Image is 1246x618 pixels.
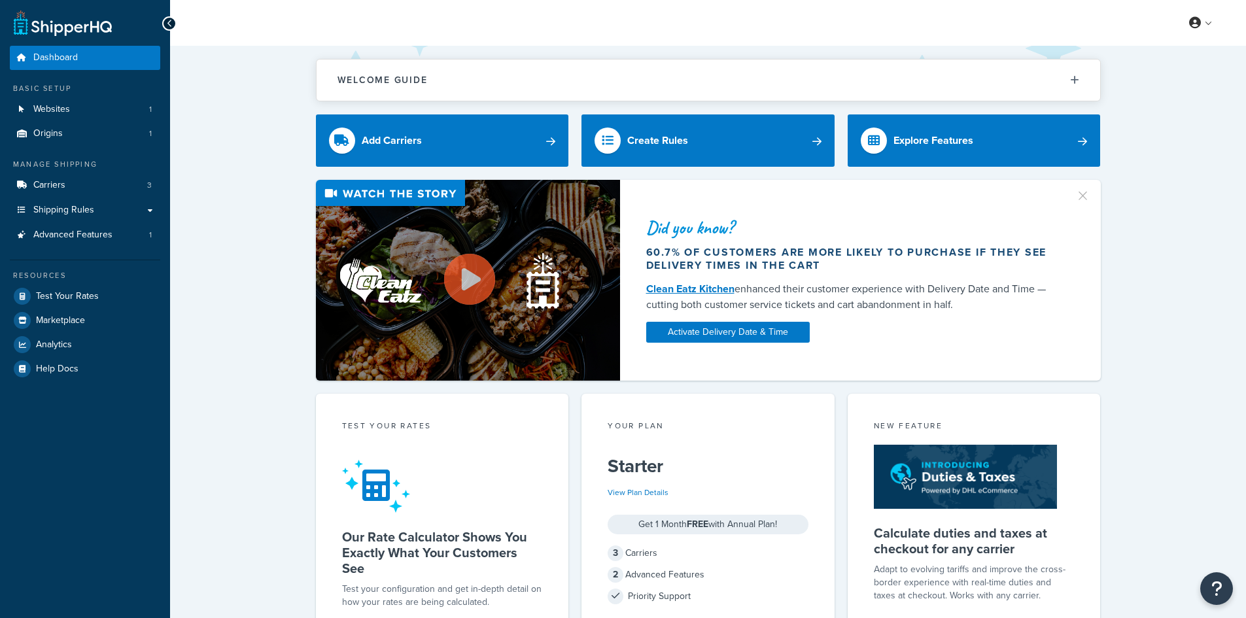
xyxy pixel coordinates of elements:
a: Origins1 [10,122,160,146]
div: Test your rates [342,420,543,435]
span: 2 [608,567,623,583]
span: Dashboard [33,52,78,63]
a: Advanced Features1 [10,223,160,247]
li: Carriers [10,173,160,197]
h2: Welcome Guide [337,75,428,85]
a: Analytics [10,333,160,356]
span: 1 [149,104,152,115]
a: Test Your Rates [10,284,160,308]
span: 3 [608,545,623,561]
a: Help Docs [10,357,160,381]
span: Origins [33,128,63,139]
a: Activate Delivery Date & Time [646,322,810,343]
a: Carriers3 [10,173,160,197]
div: Manage Shipping [10,159,160,170]
div: Test your configuration and get in-depth detail on how your rates are being calculated. [342,583,543,609]
a: Explore Features [848,114,1101,167]
span: Help Docs [36,364,78,375]
a: Create Rules [581,114,835,167]
li: Origins [10,122,160,146]
div: Your Plan [608,420,808,435]
div: Get 1 Month with Annual Plan! [608,515,808,534]
div: New Feature [874,420,1075,435]
div: Carriers [608,544,808,562]
span: Marketplace [36,315,85,326]
span: 1 [149,128,152,139]
a: Dashboard [10,46,160,70]
span: 3 [147,180,152,191]
a: Add Carriers [316,114,569,167]
button: Open Resource Center [1200,572,1233,605]
a: Clean Eatz Kitchen [646,281,735,296]
div: Add Carriers [362,131,422,150]
span: Carriers [33,180,65,191]
h5: Our Rate Calculator Shows You Exactly What Your Customers See [342,529,543,576]
a: View Plan Details [608,487,668,498]
div: Priority Support [608,587,808,606]
div: Explore Features [893,131,973,150]
div: enhanced their customer experience with Delivery Date and Time — cutting both customer service ti... [646,281,1060,313]
div: Did you know? [646,218,1060,237]
span: 1 [149,230,152,241]
span: Shipping Rules [33,205,94,216]
strong: FREE [687,517,708,531]
div: 60.7% of customers are more likely to purchase if they see delivery times in the cart [646,246,1060,272]
div: Basic Setup [10,83,160,94]
span: Analytics [36,339,72,351]
div: Advanced Features [608,566,808,584]
h5: Starter [608,456,808,477]
img: Video thumbnail [316,180,620,381]
div: Resources [10,270,160,281]
button: Welcome Guide [317,60,1100,101]
span: Advanced Features [33,230,112,241]
h5: Calculate duties and taxes at checkout for any carrier [874,525,1075,557]
li: Advanced Features [10,223,160,247]
div: Create Rules [627,131,688,150]
span: Test Your Rates [36,291,99,302]
span: Websites [33,104,70,115]
a: Websites1 [10,97,160,122]
li: Websites [10,97,160,122]
a: Marketplace [10,309,160,332]
p: Adapt to evolving tariffs and improve the cross-border experience with real-time duties and taxes... [874,563,1075,602]
a: Shipping Rules [10,198,160,222]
